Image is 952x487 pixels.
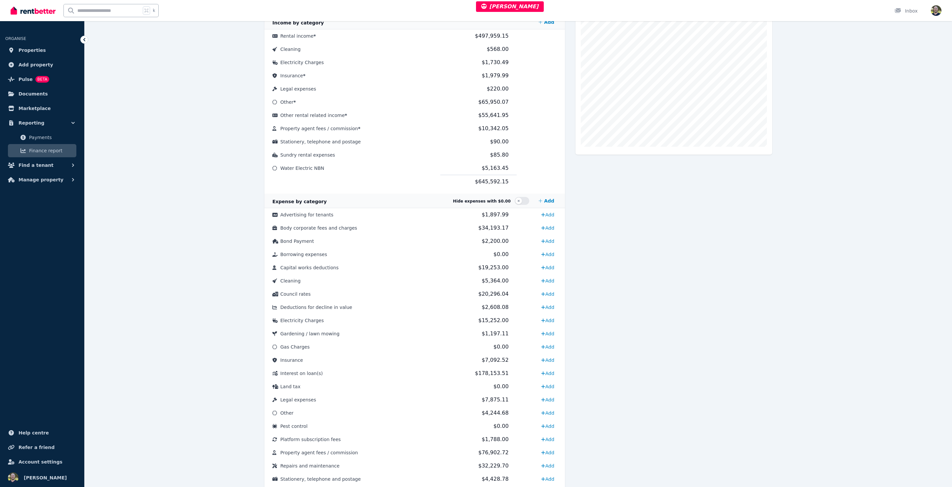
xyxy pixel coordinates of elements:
[280,371,323,376] span: Interest on loan(s)
[538,302,557,313] a: Add
[538,434,557,445] a: Add
[538,355,557,365] a: Add
[280,476,361,482] span: Stationery, telephone and postage
[280,86,316,92] span: Legal expenses
[29,133,74,141] span: Payments
[5,116,79,130] button: Reporting
[8,472,19,483] img: Paul Ferrett
[19,161,54,169] span: Find a tenant
[19,46,46,54] span: Properties
[280,437,341,442] span: Platform subscription fees
[494,344,509,350] span: $0.00
[487,46,508,52] span: $568.00
[19,75,33,83] span: Pulse
[487,86,508,92] span: $220.00
[482,278,508,284] span: $5,364.00
[482,436,508,442] span: $1,788.00
[538,342,557,352] a: Add
[494,383,509,390] span: $0.00
[538,421,557,431] a: Add
[536,194,557,207] a: Add
[280,60,324,65] span: Electricity Charges
[538,236,557,246] a: Add
[538,262,557,273] a: Add
[478,291,509,297] span: $20,296.04
[8,131,76,144] a: Payments
[19,104,51,112] span: Marketplace
[272,199,327,204] span: Expense by category
[19,176,63,184] span: Manage property
[280,113,347,118] span: Other rental related income
[478,317,509,323] span: $15,252.00
[280,318,324,323] span: Electricity Charges
[272,20,324,25] span: Income by category
[280,397,316,402] span: Legal expenses
[538,223,557,233] a: Add
[5,36,26,41] span: ORGANISE
[280,331,339,336] span: Gardening / lawn mowing
[280,139,361,144] span: Stationery, telephone and postage
[538,249,557,260] a: Add
[482,476,508,482] span: $4,428.78
[5,58,79,71] a: Add property
[475,178,509,185] span: $645,592.15
[478,449,509,456] span: $76,902.72
[478,225,509,231] span: $34,193.17
[19,429,49,437] span: Help centre
[280,33,316,39] span: Rental income
[280,357,303,363] span: Insurance
[482,59,508,65] span: $1,730.49
[482,211,508,218] span: $1,897.99
[280,278,300,283] span: Cleaning
[482,238,508,244] span: $2,200.00
[538,328,557,339] a: Add
[5,426,79,439] a: Help centre
[280,424,307,429] span: Pest control
[5,87,79,100] a: Documents
[280,166,324,171] span: Water Electric NBN
[538,276,557,286] a: Add
[5,455,79,468] a: Account settings
[538,461,557,471] a: Add
[8,144,76,157] a: Finance report
[280,265,338,270] span: Capital works deductions
[482,330,508,337] span: $1,197.11
[35,76,49,83] span: BETA
[11,6,56,16] img: RentBetter
[482,165,508,171] span: $5,163.45
[5,173,79,186] button: Manage property
[24,474,67,482] span: [PERSON_NAME]
[19,443,55,451] span: Refer a friend
[931,5,941,16] img: Paul Ferrett
[280,410,294,416] span: Other
[538,289,557,299] a: Add
[538,315,557,326] a: Add
[280,126,360,131] span: Property agent fees / commission
[453,199,510,204] span: Hide expenses with $0.00
[19,90,48,98] span: Documents
[5,159,79,172] button: Find a tenant
[482,410,508,416] span: $4,244.68
[478,99,509,105] span: $65,950.07
[280,73,305,78] span: Insurance
[280,225,357,231] span: Body corporate fees and charges
[280,384,300,389] span: Land tax
[490,138,509,145] span: $90.00
[482,396,508,403] span: $7,875.11
[538,368,557,379] a: Add
[482,357,508,363] span: $7,092.52
[478,463,509,469] span: $32,229.70
[482,72,508,79] span: $1,979.99
[153,8,155,13] span: k
[280,450,358,455] span: Property agent fees / commission
[19,61,53,69] span: Add property
[538,381,557,392] a: Add
[29,147,74,155] span: Finance report
[894,8,918,14] div: Inbox
[482,304,508,310] span: $2,608.08
[536,16,557,29] a: Add
[5,44,79,57] a: Properties
[478,125,509,131] span: $10,342.05
[538,447,557,458] a: Add
[494,423,509,429] span: $0.00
